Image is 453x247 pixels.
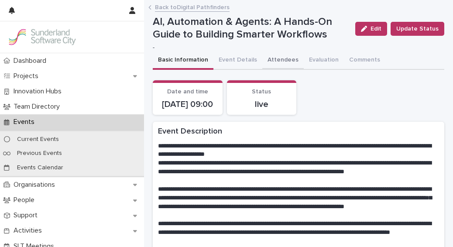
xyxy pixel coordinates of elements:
p: Previous Events [10,150,69,157]
a: Back toDigital Pathfinders [155,2,230,12]
p: Activities [10,226,49,235]
span: Edit [371,26,381,32]
h2: Event Description [158,127,222,137]
span: Status [252,89,271,95]
p: Support [10,211,45,220]
p: People [10,196,41,204]
p: Organisations [10,181,62,189]
p: live [232,99,292,110]
span: Update Status [396,24,439,33]
button: Comments [344,51,385,70]
img: Kay6KQejSz2FjblR6DWv [7,28,77,46]
p: Current Events [10,136,66,143]
p: Dashboard [10,57,53,65]
p: Projects [10,72,45,80]
button: Edit [355,22,387,36]
p: [DATE] 09:00 [158,99,217,110]
p: Events [10,118,41,126]
button: Event Details [213,51,262,70]
button: Evaluation [304,51,344,70]
p: Events Calendar [10,164,70,172]
p: AI, Automation & Agents: A Hands-On Guide to Building Smarter Workflows [153,16,348,41]
button: Update Status [391,22,444,36]
p: - [153,44,345,51]
p: Innovation Hubs [10,87,69,96]
p: Team Directory [10,103,67,111]
button: Basic Information [153,51,213,70]
span: Date and time [167,89,208,95]
button: Attendees [262,51,304,70]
